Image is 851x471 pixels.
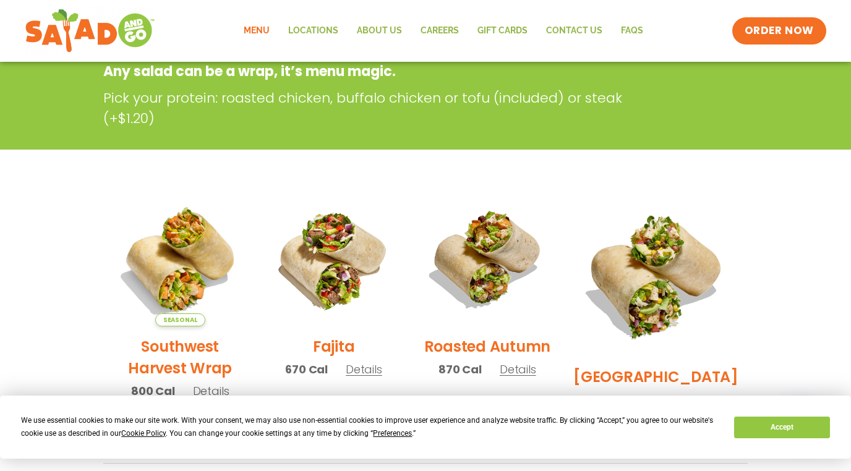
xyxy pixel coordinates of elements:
[103,61,648,82] p: Any salad can be a wrap, it’s menu magic.
[745,23,814,38] span: ORDER NOW
[669,392,705,407] span: Details
[573,366,738,388] h2: [GEOGRAPHIC_DATA]
[121,429,166,438] span: Cookie Policy
[348,17,411,45] a: About Us
[732,17,826,45] a: ORDER NOW
[373,429,412,438] span: Preferences
[155,313,205,326] span: Seasonal
[113,336,247,379] h2: Southwest Harvest Wrap
[468,17,537,45] a: GIFT CARDS
[411,17,468,45] a: Careers
[103,88,654,129] p: Pick your protein: roasted chicken, buffalo chicken or tofu (included) or steak (+$1.20)
[424,336,551,357] h2: Roasted Autumn
[734,417,829,438] button: Accept
[313,336,355,357] h2: Fajita
[346,362,382,377] span: Details
[234,17,279,45] a: Menu
[234,17,652,45] nav: Menu
[607,391,651,408] span: 700 Cal
[131,383,175,399] span: 800 Cal
[266,192,401,326] img: Product photo for Fajita Wrap
[285,361,328,378] span: 670 Cal
[537,17,612,45] a: Contact Us
[573,192,738,357] img: Product photo for BBQ Ranch Wrap
[279,17,348,45] a: Locations
[438,361,482,378] span: 870 Cal
[113,192,247,326] img: Product photo for Southwest Harvest Wrap
[25,6,155,56] img: new-SAG-logo-768×292
[500,362,536,377] span: Details
[612,17,652,45] a: FAQs
[193,383,229,399] span: Details
[21,414,719,440] div: We use essential cookies to make our site work. With your consent, we may also use non-essential ...
[420,192,555,326] img: Product photo for Roasted Autumn Wrap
